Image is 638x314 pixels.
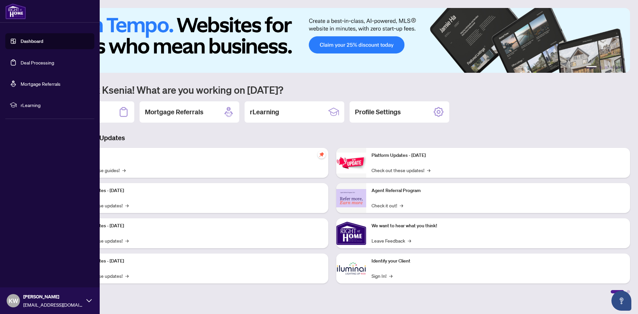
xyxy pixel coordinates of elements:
[70,222,323,230] p: Platform Updates - [DATE]
[408,237,411,244] span: →
[615,66,618,69] button: 5
[372,237,411,244] a: Leave Feedback→
[372,152,625,159] p: Platform Updates - [DATE]
[145,107,203,117] h2: Mortgage Referrals
[427,166,430,174] span: →
[586,66,597,69] button: 1
[35,133,630,143] h3: Brokerage & Industry Updates
[372,202,403,209] a: Check it out!→
[318,151,326,158] span: pushpin
[21,81,60,87] a: Mortgage Referrals
[336,218,366,248] img: We want to hear what you think!
[372,222,625,230] p: We want to hear what you think!
[35,8,630,73] img: Slide 0
[372,187,625,194] p: Agent Referral Program
[9,296,18,305] span: KW
[372,272,392,279] a: Sign In!→
[70,258,323,265] p: Platform Updates - [DATE]
[125,202,129,209] span: →
[21,101,90,109] span: rLearning
[389,272,392,279] span: →
[372,166,430,174] a: Check out these updates!→
[372,258,625,265] p: Identify your Client
[5,3,26,19] img: logo
[355,107,401,117] h2: Profile Settings
[70,152,323,159] p: Self-Help
[70,187,323,194] p: Platform Updates - [DATE]
[400,202,403,209] span: →
[610,66,613,69] button: 4
[23,293,83,300] span: [PERSON_NAME]
[125,272,129,279] span: →
[122,166,126,174] span: →
[336,153,366,173] img: Platform Updates - June 23, 2025
[23,301,83,308] span: [EMAIL_ADDRESS][DOMAIN_NAME]
[21,38,43,44] a: Dashboard
[605,66,607,69] button: 3
[125,237,129,244] span: →
[35,83,630,96] h1: Welcome back Ksenia! What are you working on [DATE]?
[336,254,366,283] img: Identify your Client
[336,189,366,207] img: Agent Referral Program
[599,66,602,69] button: 2
[21,59,54,65] a: Deal Processing
[611,291,631,311] button: Open asap
[250,107,279,117] h2: rLearning
[621,66,623,69] button: 6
